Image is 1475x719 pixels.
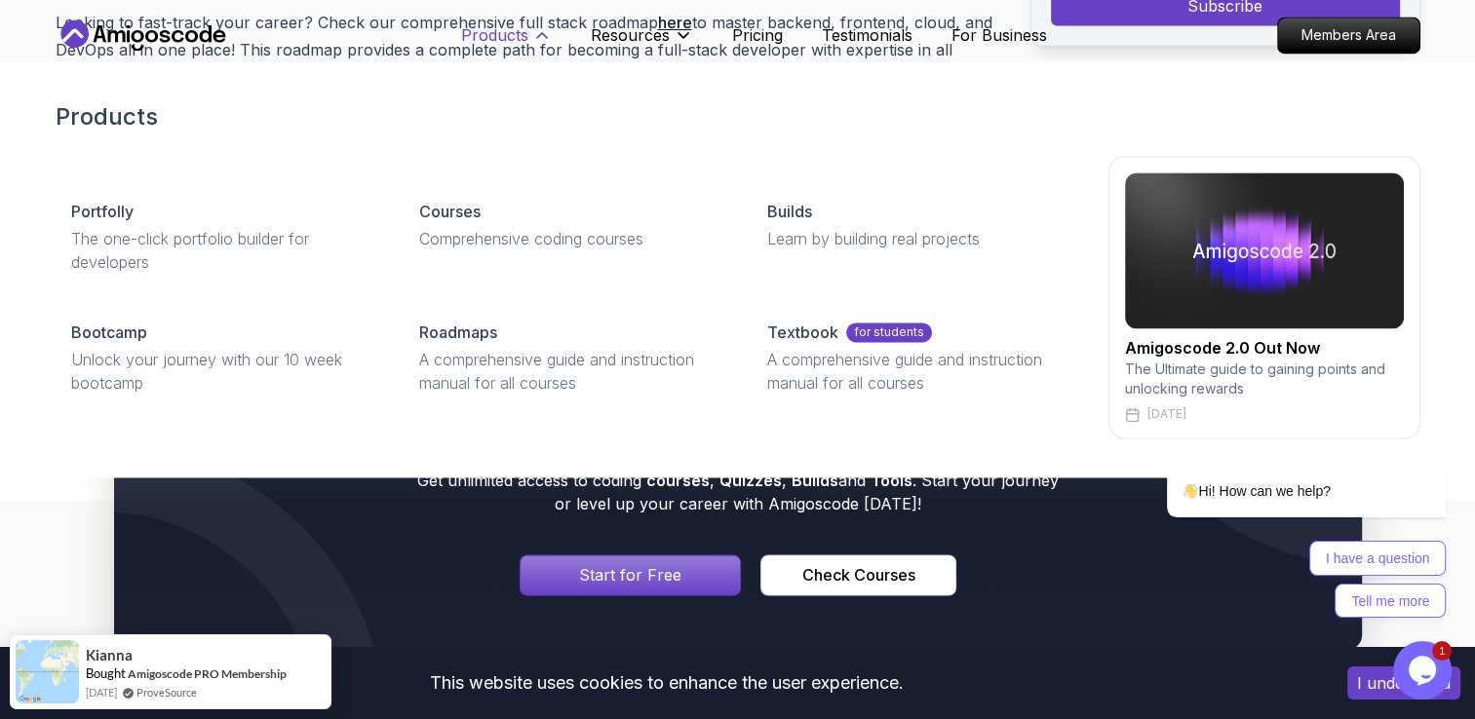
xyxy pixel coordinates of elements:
span: Bought [86,665,126,681]
p: The one-click portfolio builder for developers [71,227,372,274]
img: tab_domain_overview_orange.svg [57,113,72,129]
h2: Products [56,101,1420,132]
p: Members Area [1278,18,1419,53]
a: Pricing [732,23,783,47]
div: This website uses cookies to enhance the user experience. [15,662,1318,704]
p: Start for Free [579,563,681,587]
p: Courses [419,200,481,223]
p: Resources [591,23,670,47]
a: Courses page [760,554,955,595]
img: website_grey.svg [31,51,47,66]
a: Members Area [1277,17,1420,54]
div: v 4.0.25 [55,31,96,47]
p: Textbook [767,321,838,344]
div: Domain: [DOMAIN_NAME] [51,51,214,66]
img: provesource social proof notification image [16,640,79,703]
p: A comprehensive guide and instruction manual for all courses [419,348,720,395]
div: Keywords by Traffic [218,115,322,128]
a: CoursesComprehensive coding courses [404,184,736,266]
img: amigoscode 2.0 [1125,172,1404,328]
p: Portfolly [71,200,134,223]
a: Amigoscode PRO Membership [128,666,287,681]
span: [DATE] [86,684,117,700]
a: BootcampUnlock your journey with our 10 week bootcamp [56,305,388,410]
a: Testimonials [822,23,912,47]
p: A comprehensive guide and instruction manual for all courses [767,348,1068,395]
p: Products [461,23,528,47]
p: Comprehensive coding courses [419,227,720,250]
p: Unlock your journey with our 10 week bootcamp [71,348,372,395]
p: Learn by building real projects [767,227,1068,250]
button: Products [461,23,552,62]
a: BuildsLearn by building real projects [752,184,1084,266]
a: amigoscode 2.0Amigoscode 2.0 Out NowThe Ultimate guide to gaining points and unlocking rewards[DATE] [1108,156,1420,438]
a: ProveSource [136,684,197,700]
button: Resources [591,23,693,62]
a: PortfollyThe one-click portfolio builder for developers [56,184,388,289]
button: Check Courses [760,554,955,595]
div: Domain Overview [78,115,175,128]
a: Textbookfor studentsA comprehensive guide and instruction manual for all courses [752,305,1084,410]
a: Signin page [520,554,742,595]
p: Get unlimited access to coding , , and . Start your journey or level up your career with Amigosco... [410,469,1066,515]
iframe: chat widget [1393,641,1456,700]
span: courses [646,471,710,490]
span: Builds [792,471,838,490]
span: Kianna [86,647,133,663]
span: Tools [871,471,912,490]
span: Quizzes [719,471,782,490]
p: for students [846,322,932,342]
img: tab_keywords_by_traffic_grey.svg [197,113,213,129]
p: Bootcamp [71,321,147,344]
p: Roadmaps [419,321,497,344]
iframe: chat widget [1105,289,1456,631]
a: RoadmapsA comprehensive guide and instruction manual for all courses [404,305,736,410]
img: logo_orange.svg [31,31,47,47]
p: Builds [767,200,812,223]
a: For Business [951,23,1047,47]
div: Check Courses [801,563,914,587]
button: Accept cookies [1347,666,1460,700]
